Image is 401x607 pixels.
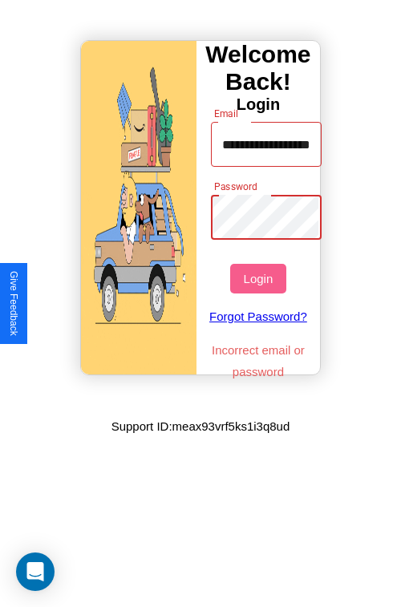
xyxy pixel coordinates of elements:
label: Password [214,180,257,193]
div: Open Intercom Messenger [16,552,55,591]
button: Login [230,264,286,293]
h3: Welcome Back! [196,41,320,95]
div: Give Feedback [8,271,19,336]
label: Email [214,107,239,120]
p: Support ID: meax93vrf5ks1i3q8ud [111,415,290,437]
h4: Login [196,95,320,114]
a: Forgot Password? [203,293,314,339]
img: gif [81,41,196,374]
p: Incorrect email or password [203,339,314,382]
